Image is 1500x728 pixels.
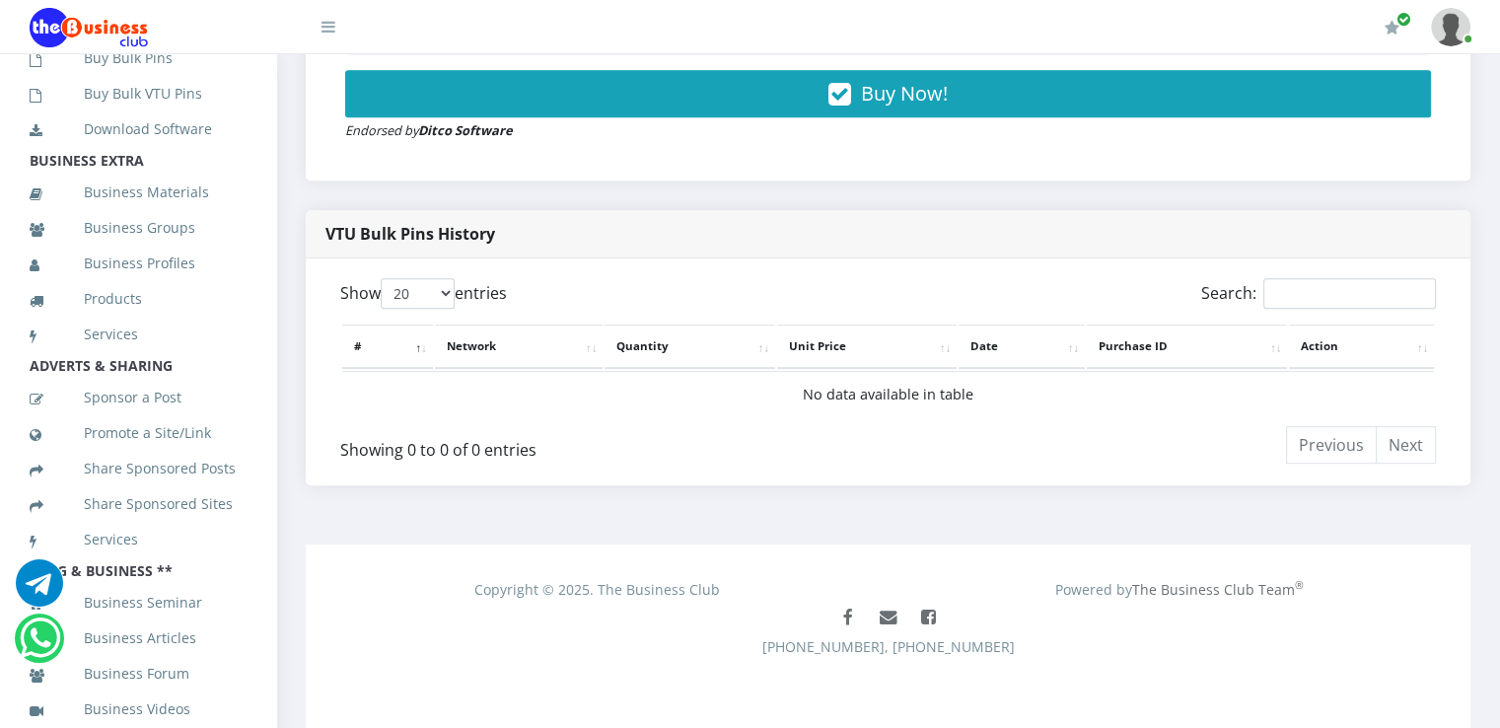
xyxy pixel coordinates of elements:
input: Search: [1263,278,1436,309]
a: Business Forum [30,651,247,696]
th: #: activate to sort column descending [342,325,433,368]
a: Join The Business Club Group [910,600,947,636]
a: Business Seminar [30,580,247,625]
img: Logo [30,8,148,47]
span: Buy Now! [861,80,948,107]
img: User [1431,8,1470,46]
button: Buy Now! [345,70,1431,117]
th: Purchase ID: activate to sort column ascending [1087,325,1287,368]
a: Services [30,517,247,562]
a: Like The Business Club Page [829,600,866,636]
a: Mail us [870,600,906,636]
td: No data available in table [342,371,1434,417]
a: Buy Bulk VTU Pins [30,71,247,116]
a: Sponsor a Post [30,375,247,420]
a: Share Sponsored Sites [30,481,247,527]
a: Business Profiles [30,241,247,286]
th: Quantity: activate to sort column ascending [605,325,775,368]
a: Chat for support [16,574,63,607]
th: Action: activate to sort column ascending [1289,325,1434,368]
label: Show entries [340,278,507,309]
a: Buy Bulk Pins [30,36,247,81]
sup: ® [1294,578,1303,592]
a: Business Groups [30,205,247,251]
strong: Ditco Software [418,121,513,139]
a: The Business Club Team® [1131,580,1303,599]
a: Services [30,312,247,357]
div: Showing 0 to 0 of 0 entries [340,424,779,462]
span: Renew/Upgrade Subscription [1396,12,1411,27]
div: [PHONE_NUMBER], [PHONE_NUMBER] [321,600,1456,698]
div: Powered by [889,579,1470,600]
th: Network: activate to sort column ascending [435,325,604,368]
label: Search: [1201,278,1436,309]
a: Download Software [30,107,247,152]
a: Business Articles [30,616,247,661]
i: Renew/Upgrade Subscription [1385,20,1399,36]
a: Business Materials [30,170,247,215]
strong: VTU Bulk Pins History [325,223,495,245]
small: Endorsed by [345,121,513,139]
div: Copyright © 2025. The Business Club [307,579,889,600]
a: Promote a Site/Link [30,410,247,456]
select: Showentries [381,278,455,309]
a: Share Sponsored Posts [30,446,247,491]
th: Date: activate to sort column ascending [959,325,1085,368]
th: Unit Price: activate to sort column ascending [777,325,957,368]
a: Products [30,276,247,322]
a: Chat for support [20,629,60,662]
